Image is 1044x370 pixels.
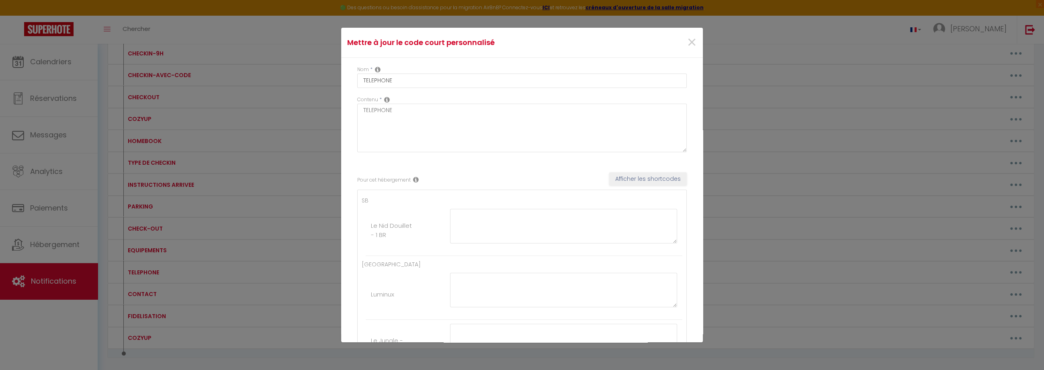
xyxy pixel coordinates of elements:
[347,37,577,48] h4: Mettre à jour le code court personnalisé
[371,336,413,355] label: Le Jungle - Studio
[357,96,378,104] label: Contenu
[609,172,687,186] button: Afficher les shortcodes
[687,34,697,51] button: Close
[362,196,368,205] label: SB
[371,290,394,299] label: Luminux
[357,66,369,74] label: Nom
[687,31,697,55] span: ×
[413,176,419,183] i: Rental
[362,260,421,269] label: [GEOGRAPHIC_DATA]
[357,176,411,184] label: Pour cet hébergement
[357,74,687,88] input: Custom code name
[371,221,413,240] label: Le Nid Douillet - 1 BR
[384,96,390,103] i: Replacable content
[375,66,381,73] i: Custom short code name
[6,3,31,27] button: Ouvrir le widget de chat LiveChat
